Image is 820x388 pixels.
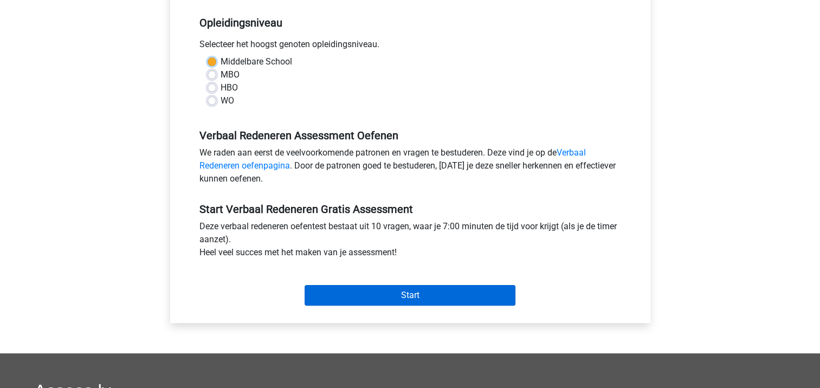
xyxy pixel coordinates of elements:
h5: Opleidingsniveau [199,12,621,34]
label: WO [221,94,234,107]
h5: Verbaal Redeneren Assessment Oefenen [199,129,621,142]
label: MBO [221,68,240,81]
label: Middelbare School [221,55,292,68]
label: HBO [221,81,238,94]
div: Deze verbaal redeneren oefentest bestaat uit 10 vragen, waar je 7:00 minuten de tijd voor krijgt ... [191,220,629,263]
div: We raden aan eerst de veelvoorkomende patronen en vragen te bestuderen. Deze vind je op de . Door... [191,146,629,190]
input: Start [305,285,515,306]
div: Selecteer het hoogst genoten opleidingsniveau. [191,38,629,55]
h5: Start Verbaal Redeneren Gratis Assessment [199,203,621,216]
